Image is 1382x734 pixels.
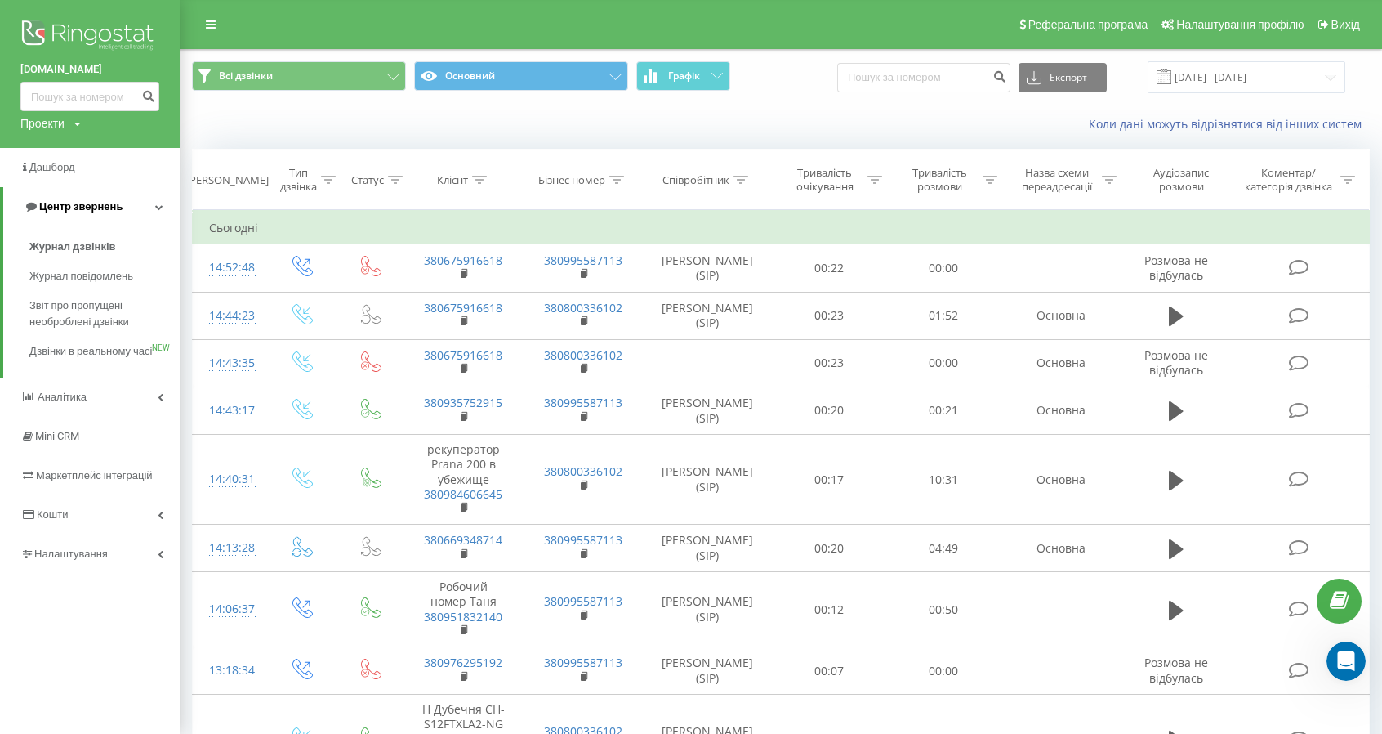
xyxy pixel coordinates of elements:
[14,501,313,529] textarea: Ваше сообщение...
[1144,347,1208,378] span: Розмова не відбулась
[36,469,153,481] span: Маркетплейс інтеграцій
[886,339,1001,387] td: 00:00
[13,318,314,535] div: null говорит…
[1016,166,1098,194] div: Назва схеми переадресації
[643,292,772,339] td: [PERSON_NAME] (SIP)
[47,9,73,35] img: Profile image for Artur
[1331,18,1360,31] span: Вихід
[424,253,502,268] a: 380675916618
[643,525,772,572] td: [PERSON_NAME] (SIP)
[1001,435,1121,525] td: Основна
[424,609,502,624] a: 380951832140
[256,7,287,38] button: Главная
[1001,525,1121,572] td: Основна
[29,262,180,291] a: Журнал повідомлень
[437,173,468,187] div: Клієнт
[186,173,269,187] div: [PERSON_NAME]
[78,535,91,548] button: Добавить вложение
[1241,166,1336,194] div: Коментар/категорія дзвінка
[643,435,772,525] td: [PERSON_NAME] (SIP)
[287,7,316,36] div: Закрыть
[403,572,523,647] td: Робочий номер Таня
[886,244,1001,292] td: 00:00
[886,572,1001,647] td: 00:50
[29,232,180,262] a: Журнал дзвінків
[280,166,317,194] div: Тип дзвінка
[209,252,250,284] div: 14:52:48
[886,292,1001,339] td: 01:52
[424,347,502,363] a: 380675916618
[26,103,255,295] div: Вітаю! ​Провели додатковий аналіз за вашим питанням по відображенню форми коллбек. Та вдалось від...
[1144,655,1208,685] span: Розмова не відбулась
[771,525,886,572] td: 00:20
[771,387,886,434] td: 00:20
[219,69,273,83] span: Всі дзвінки
[544,253,622,268] a: 380995587113
[771,435,886,525] td: 00:17
[837,63,1010,92] input: Пошук за номером
[886,525,1001,572] td: 04:49
[49,58,65,74] img: Profile image for Artur
[424,655,502,670] a: 380976295192
[29,268,133,284] span: Журнал повідомлень
[403,435,523,525] td: рекуператор Рrana 200 в убежище
[544,593,622,609] a: 380995587113
[643,572,772,647] td: [PERSON_NAME] (SIP)
[424,532,502,548] a: 380669348714
[20,82,159,111] input: Пошук за номером
[72,328,301,392] div: Добрий день! Я інтегрувала Google Ads в кабінет. Скажіть будь ласка він так повинен виглядати (пр...
[79,20,126,37] p: Активен
[901,166,979,194] div: Тривалість розмови
[424,300,502,316] a: 380675916618
[3,187,180,226] a: Центр звернень
[771,572,886,647] td: 00:12
[643,387,772,434] td: [PERSON_NAME] (SIP)
[636,61,730,91] button: Графік
[1001,387,1121,434] td: Основна
[70,59,279,74] div: joined the conversation
[13,93,314,318] div: Artur говорит…
[1326,642,1366,681] iframe: Intercom live chat
[20,16,159,57] img: Ringostat logo
[13,34,314,56] div: 20 августа
[544,395,622,410] a: 380995587113
[20,61,159,78] a: [DOMAIN_NAME]
[70,60,162,72] b: [PERSON_NAME]
[538,173,605,187] div: Бізнес номер
[25,535,38,548] button: Средство выбора эмодзи
[29,161,75,173] span: Дашборд
[544,347,622,363] a: 380800336102
[29,343,152,360] span: Дзвінки в реальному часі
[771,339,886,387] td: 00:23
[209,463,250,495] div: 14:40:31
[209,532,250,564] div: 14:13:28
[38,391,87,403] span: Аналiтика
[1176,18,1304,31] span: Налаштування профілю
[34,548,108,560] span: Налаштування
[29,337,180,366] a: Дзвінки в реальному часіNEW
[192,61,406,91] button: Всі дзвінки
[29,291,180,337] a: Звіт про пропущені необроблені дзвінки
[37,508,68,521] span: Кошти
[414,61,628,91] button: Основний
[209,300,250,332] div: 14:44:23
[1144,253,1208,283] span: Розмова не відбулась
[209,347,250,379] div: 14:43:35
[668,70,700,82] span: Графік
[209,655,250,687] div: 13:18:34
[1001,292,1121,339] td: Основна
[544,463,622,479] a: 380800336102
[544,655,622,670] a: 380995587113
[771,292,886,339] td: 00:23
[662,173,729,187] div: Співробітник
[51,535,65,548] button: Средство выбора GIF-файла
[544,532,622,548] a: 380995587113
[771,647,886,695] td: 00:07
[39,200,123,213] span: Центр звернень
[351,173,384,187] div: Статус
[643,647,772,695] td: [PERSON_NAME] (SIP)
[424,395,502,410] a: 380935752915
[209,395,250,427] div: 14:43:17
[29,298,172,330] span: Звіт про пропущені необроблені дзвінки
[13,56,314,93] div: Artur говорит…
